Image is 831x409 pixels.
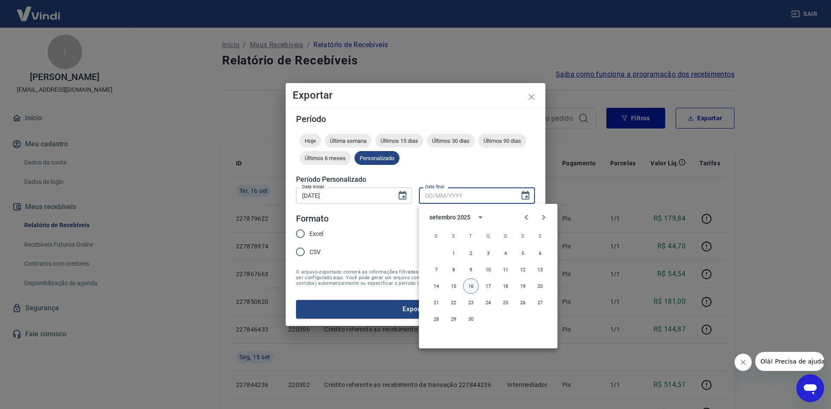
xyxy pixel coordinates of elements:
[394,187,411,204] button: Choose date, selected date is 14 de set de 2025
[478,134,526,148] div: Últimos 90 dias
[296,213,329,225] legend: Formato
[325,134,372,148] div: Última semana
[300,138,321,144] span: Hoje
[515,262,531,277] button: 12
[354,155,399,161] span: Personalizado
[419,187,513,203] input: DD/MM/YYYY
[480,262,496,277] button: 10
[428,278,444,294] button: 14
[446,295,461,310] button: 22
[425,184,444,190] label: Data final
[296,175,535,184] h5: Período Personalizado
[446,262,461,277] button: 8
[302,184,324,190] label: Data inicial
[532,262,548,277] button: 13
[515,245,531,261] button: 5
[463,262,479,277] button: 9
[427,134,475,148] div: Últimos 30 dias
[325,138,372,144] span: Última semana
[296,115,535,123] h5: Período
[296,269,535,286] span: O arquivo exportado conterá as informações filtradas na tela anterior com exceção do período que ...
[463,311,479,327] button: 30
[446,311,461,327] button: 29
[296,300,535,318] button: Exportar
[463,278,479,294] button: 16
[463,295,479,310] button: 23
[427,138,475,144] span: Últimos 30 dias
[498,227,513,245] span: quinta-feira
[309,229,323,238] span: Excel
[428,262,444,277] button: 7
[446,227,461,245] span: segunda-feira
[300,155,351,161] span: Últimos 6 meses
[463,245,479,261] button: 2
[473,210,488,225] button: calendar view is open, switch to year view
[521,87,542,107] button: close
[293,90,538,100] h4: Exportar
[532,245,548,261] button: 6
[498,295,513,310] button: 25
[532,278,548,294] button: 20
[532,227,548,245] span: sábado
[446,278,461,294] button: 15
[480,278,496,294] button: 17
[375,138,423,144] span: Últimos 15 dias
[446,245,461,261] button: 1
[480,295,496,310] button: 24
[796,374,824,402] iframe: Botão para abrir a janela de mensagens
[428,227,444,245] span: domingo
[498,245,513,261] button: 4
[428,311,444,327] button: 28
[463,227,479,245] span: terça-feira
[498,278,513,294] button: 18
[428,295,444,310] button: 21
[309,248,321,257] span: CSV
[480,245,496,261] button: 3
[429,213,470,222] div: setembro 2025
[354,151,399,165] div: Personalizado
[300,151,351,165] div: Últimos 6 meses
[515,295,531,310] button: 26
[478,138,526,144] span: Últimos 90 dias
[300,134,321,148] div: Hoje
[480,227,496,245] span: quarta-feira
[755,352,824,371] iframe: Mensagem da empresa
[296,187,390,203] input: DD/MM/YYYY
[734,354,752,371] iframe: Fechar mensagem
[515,278,531,294] button: 19
[518,209,535,226] button: Previous month
[517,187,534,204] button: Choose date
[535,209,552,226] button: Next month
[498,262,513,277] button: 11
[375,134,423,148] div: Últimos 15 dias
[532,295,548,310] button: 27
[515,227,531,245] span: sexta-feira
[5,6,73,13] span: Olá! Precisa de ajuda?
